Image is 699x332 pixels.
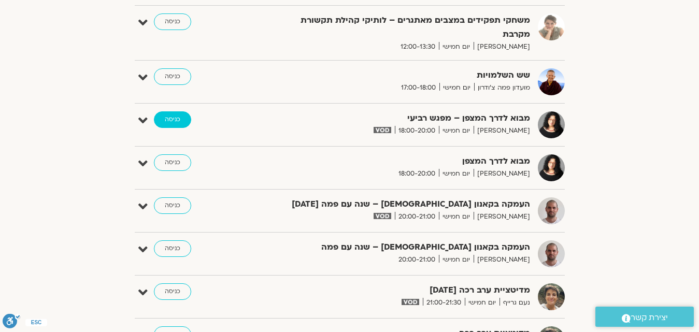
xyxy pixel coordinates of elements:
span: [PERSON_NAME] [474,41,530,52]
a: יצירת קשר [595,307,694,327]
strong: משחקי תפקידים במצבים מאתגרים – לותיקי קהילת תקשורת מקרבת [276,13,530,41]
span: יום חמישי [439,211,474,222]
img: vodicon [374,213,391,219]
a: כניסה [154,197,191,214]
a: כניסה [154,68,191,85]
a: כניסה [154,154,191,171]
span: יום חמישי [439,82,474,93]
span: יום חמישי [465,297,500,308]
a: כניסה [154,111,191,128]
strong: מדיטציית ערב רכה [DATE] [276,283,530,297]
strong: מבוא לדרך המצפן – מפגש רביעי [276,111,530,125]
img: vodicon [374,127,391,133]
span: [PERSON_NAME] [474,168,530,179]
strong: העמקה בקאנון [DEMOGRAPHIC_DATA] – שנה עם פמה [276,240,530,254]
span: יצירת קשר [631,311,668,325]
span: נעם גרייף [500,297,530,308]
span: 21:00-21:30 [423,297,465,308]
span: יום חמישי [439,125,474,136]
span: 20:00-21:00 [395,254,439,265]
span: 20:00-21:00 [395,211,439,222]
strong: העמקה בקאנון [DEMOGRAPHIC_DATA] – שנה עם פמה [DATE] [276,197,530,211]
strong: מבוא לדרך המצפן [276,154,530,168]
span: 18:00-20:00 [395,125,439,136]
span: יום חמישי [439,168,474,179]
span: [PERSON_NAME] [474,211,530,222]
span: מועדון פמה צ'ודרון [474,82,530,93]
a: כניסה [154,240,191,257]
img: vodicon [402,299,419,305]
span: 17:00-18:00 [397,82,439,93]
span: יום חמישי [439,41,474,52]
span: [PERSON_NAME] [474,125,530,136]
span: יום חמישי [439,254,474,265]
span: 12:00-13:30 [397,41,439,52]
strong: שש השלמויות [276,68,530,82]
a: כניסה [154,283,191,300]
span: 18:00-20:00 [395,168,439,179]
a: כניסה [154,13,191,30]
span: [PERSON_NAME] [474,254,530,265]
